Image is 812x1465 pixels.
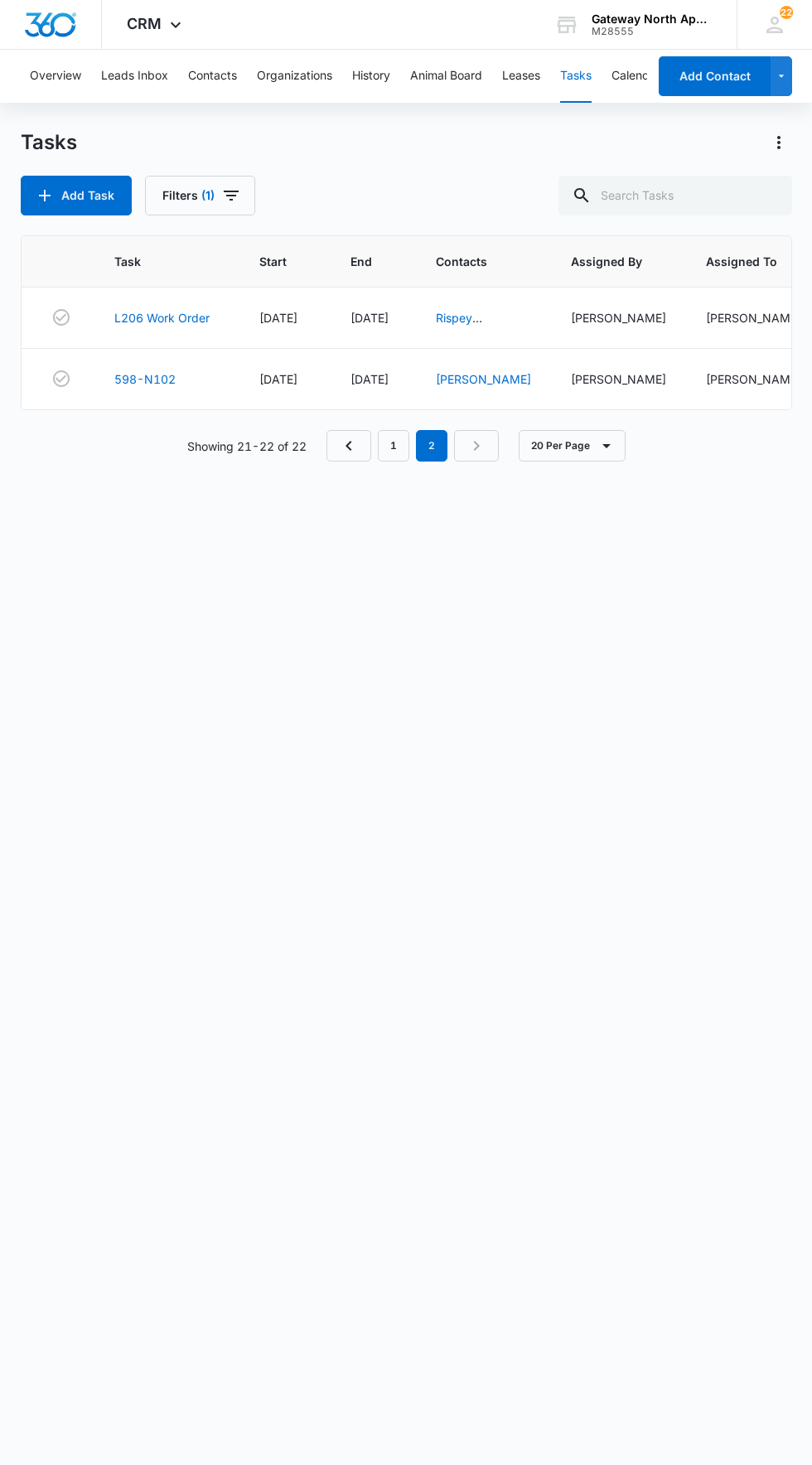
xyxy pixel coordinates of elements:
a: 598-N102 [114,370,176,388]
span: [DATE] [350,372,389,386]
h1: Tasks [21,130,77,155]
span: Task [114,253,196,270]
button: Organizations [257,50,332,103]
button: 20 Per Page [519,430,626,462]
span: 22 [780,6,793,19]
a: Page 1 [378,430,409,462]
span: Assigned By [571,253,642,270]
div: [PERSON_NAME] [706,370,801,388]
div: [PERSON_NAME] [571,309,666,326]
button: Animal Board [410,50,482,103]
span: CRM [127,15,162,32]
span: Assigned To [706,253,777,270]
a: Previous Page [326,430,371,462]
a: L206 Work Order [114,309,210,326]
span: [DATE] [350,311,389,325]
button: Contacts [188,50,237,103]
span: Contacts [436,253,507,270]
div: account name [592,12,713,26]
div: notifications count [780,6,793,19]
button: Tasks [560,50,592,103]
div: [PERSON_NAME] [571,370,666,388]
button: Overview [30,50,81,103]
span: [DATE] [259,311,297,325]
input: Search Tasks [558,176,792,215]
a: Rispey [PERSON_NAME] [436,311,531,342]
nav: Pagination [326,430,499,462]
button: History [352,50,390,103]
button: Filters(1) [145,176,255,215]
div: account id [592,26,713,37]
span: Start [259,253,287,270]
a: [PERSON_NAME] [436,372,531,386]
button: Add Contact [659,56,771,96]
span: End [350,253,372,270]
button: Add Task [21,176,132,215]
em: 2 [416,430,447,462]
span: (1) [201,190,215,201]
button: Leads Inbox [101,50,168,103]
div: [PERSON_NAME] [706,309,801,326]
button: Calendar [611,50,660,103]
button: Leases [502,50,540,103]
p: Showing 21-22 of 22 [187,438,307,455]
span: [DATE] [259,372,297,386]
button: Actions [766,129,792,156]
